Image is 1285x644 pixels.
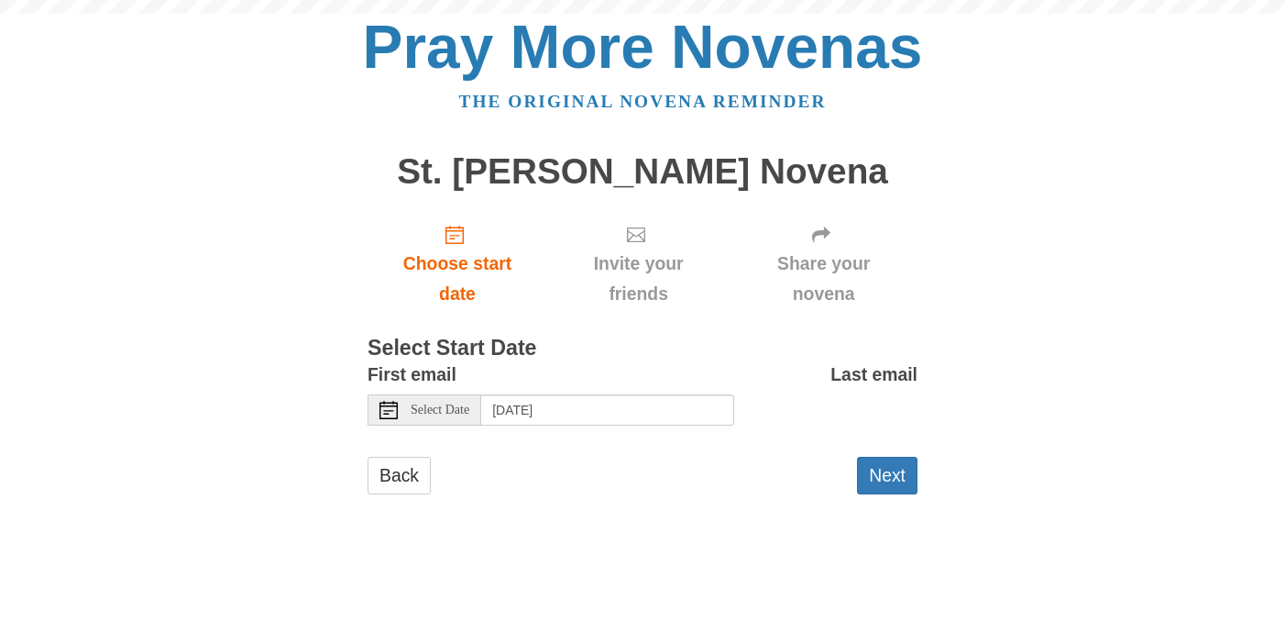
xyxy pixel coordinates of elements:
span: Invite your friends [566,249,711,309]
span: Choose start date [386,249,529,309]
label: Last email [830,360,917,390]
div: Click "Next" to confirm your start date first. [547,209,730,318]
span: Share your novena [748,249,899,309]
a: Choose start date [368,209,547,318]
span: Select Date [411,404,469,416]
label: First email [368,360,456,390]
button: Next [857,457,917,494]
h1: St. [PERSON_NAME] Novena [368,152,917,192]
a: The original novena reminder [459,92,827,111]
a: Back [368,457,431,494]
div: Click "Next" to confirm your start date first. [730,209,917,318]
h3: Select Start Date [368,337,917,361]
a: Pray More Novenas [363,13,923,81]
